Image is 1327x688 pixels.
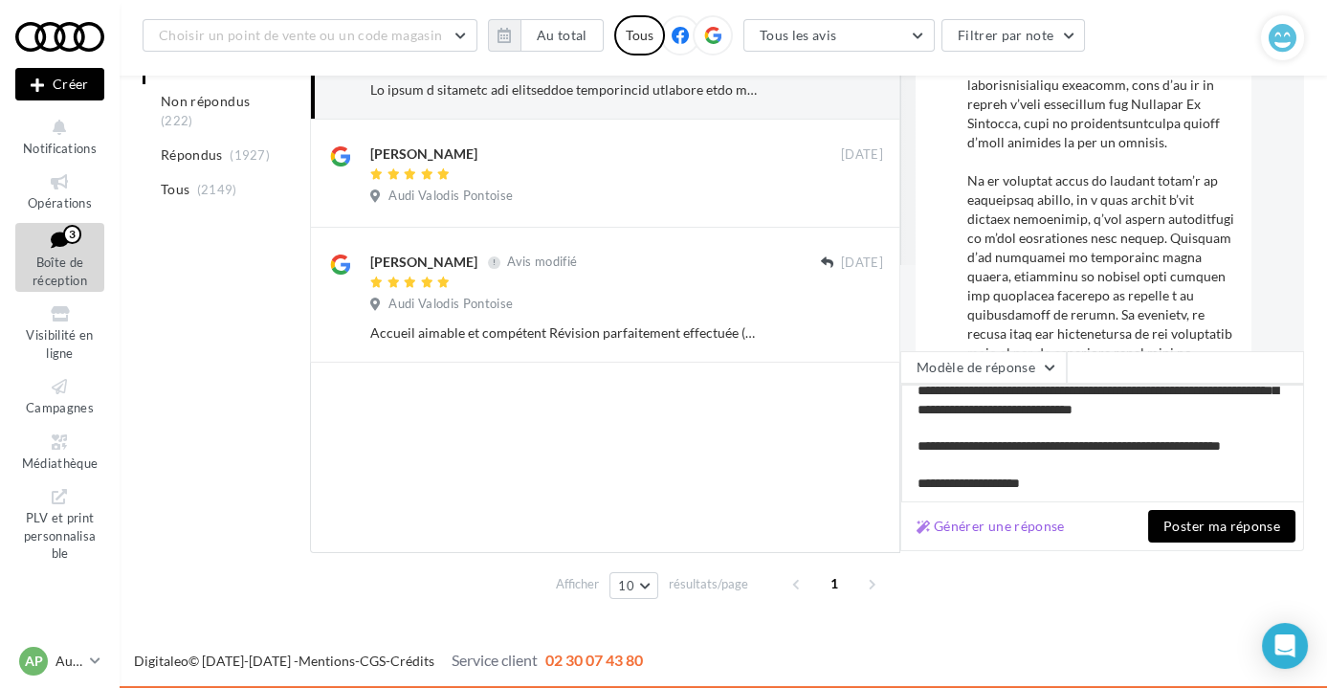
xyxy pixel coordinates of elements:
[15,372,104,419] a: Campagnes
[161,92,250,111] span: Non répondus
[370,80,759,100] div: Lo ipsum d sitametc adi elitseddoe temporincid utlabore etdo ma aliquaenim Admi veniamq. Nos exer...
[609,572,658,599] button: 10
[614,15,665,55] div: Tous
[545,651,643,669] span: 02 30 07 43 80
[488,19,604,52] button: Au total
[230,147,270,163] span: (1927)
[299,653,355,669] a: Mentions
[161,145,223,165] span: Répondus
[15,68,104,100] button: Créer
[841,146,883,164] span: [DATE]
[15,223,104,293] a: Boîte de réception3
[520,19,604,52] button: Au total
[743,19,935,52] button: Tous les avis
[63,225,81,244] div: 3
[143,19,477,52] button: Choisir un point de vente ou un code magasin
[159,27,442,43] span: Choisir un point de vente ou un code magasin
[161,113,193,128] span: (222)
[819,568,850,599] span: 1
[760,27,837,43] span: Tous les avis
[507,255,577,270] span: Avis modifié
[15,300,104,365] a: Visibilité en ligne
[134,653,643,669] span: © [DATE]-[DATE] - - -
[15,68,104,100] div: Nouvelle campagne
[669,575,748,593] span: résultats/page
[134,653,188,669] a: Digitaleo
[22,455,99,471] span: Médiathèque
[370,144,477,164] div: [PERSON_NAME]
[909,515,1073,538] button: Générer une réponse
[15,167,104,214] a: Opérations
[1148,510,1295,543] button: Poster ma réponse
[370,253,477,272] div: [PERSON_NAME]
[388,188,513,205] span: Audi Valodis Pontoise
[28,195,92,211] span: Opérations
[197,182,237,197] span: (2149)
[556,575,599,593] span: Afficher
[370,323,759,343] div: Accueil aimable et compétent Révision parfaitement effectuée (plus prise en charge du contrôle te...
[26,400,94,415] span: Campagnes
[25,652,43,671] span: AP
[55,652,82,671] p: Audi PONTOISE
[26,327,93,361] span: Visibilité en ligne
[618,578,634,593] span: 10
[390,653,434,669] a: Crédits
[841,255,883,272] span: [DATE]
[15,482,104,566] a: PLV et print personnalisable
[388,296,513,313] span: Audi Valodis Pontoise
[900,351,1067,384] button: Modèle de réponse
[360,653,386,669] a: CGS
[33,255,87,288] span: Boîte de réception
[15,428,104,475] a: Médiathèque
[452,651,538,669] span: Service client
[24,506,97,561] span: PLV et print personnalisable
[1262,623,1308,669] div: Open Intercom Messenger
[15,113,104,160] button: Notifications
[15,643,104,679] a: AP Audi PONTOISE
[941,19,1086,52] button: Filtrer par note
[23,141,97,156] span: Notifications
[161,180,189,199] span: Tous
